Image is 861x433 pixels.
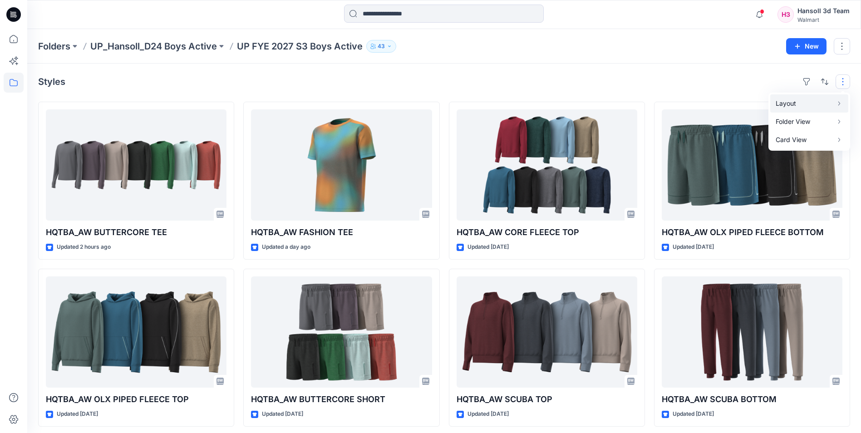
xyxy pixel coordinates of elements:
p: HQTBA_AW SCUBA TOP [457,393,637,406]
button: 43 [366,40,396,53]
div: Hansoll 3d Team [797,5,850,16]
a: HQTBA_AW SCUBA BOTTOM [662,276,842,388]
p: Card View [776,134,833,145]
p: HQTBA_AW OLX PIPED FLEECE BOTTOM [662,226,842,239]
p: HQTBA_AW OLX PIPED FLEECE TOP [46,393,226,406]
p: Layout [776,98,833,109]
a: HQTBA_AW OLX PIPED FLEECE TOP [46,276,226,388]
a: HQTBA_AW CORE FLEECE TOP [457,109,637,221]
p: HQTBA_AW FASHION TEE [251,226,432,239]
p: Folder View [776,116,833,127]
p: HQTBA_AW BUTTERCORE TEE [46,226,226,239]
p: HQTBA_AW CORE FLEECE TOP [457,226,637,239]
p: Updated 2 hours ago [57,242,111,252]
a: UP_Hansoll_D24 Boys Active [90,40,217,53]
p: Updated [DATE] [673,409,714,419]
a: HQTBA_AW FASHION TEE [251,109,432,221]
div: Walmart [797,16,850,23]
p: Updated [DATE] [673,242,714,252]
a: Folders [38,40,70,53]
p: 43 [378,41,385,51]
p: Updated [DATE] [467,409,509,419]
a: HQTBA_AW OLX PIPED FLEECE BOTTOM [662,109,842,221]
h4: Styles [38,76,65,87]
button: New [786,38,827,54]
a: HQTBA_AW BUTTERCORE SHORT [251,276,432,388]
div: H3 [777,6,794,23]
p: Updated [DATE] [57,409,98,419]
a: HQTBA_AW SCUBA TOP [457,276,637,388]
p: Updated a day ago [262,242,310,252]
p: HQTBA_AW BUTTERCORE SHORT [251,393,432,406]
p: Updated [DATE] [467,242,509,252]
a: HQTBA_AW BUTTERCORE TEE [46,109,226,221]
p: UP FYE 2027 S3 Boys Active [237,40,363,53]
p: HQTBA_AW SCUBA BOTTOM [662,393,842,406]
p: Updated [DATE] [262,409,303,419]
